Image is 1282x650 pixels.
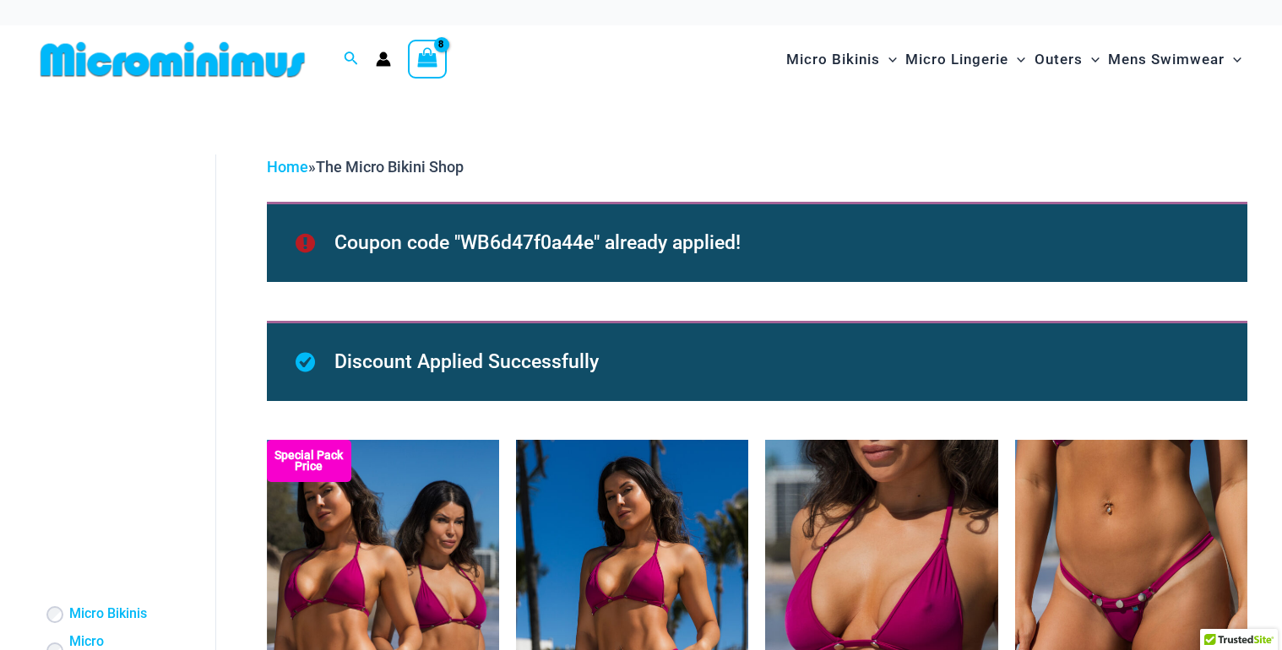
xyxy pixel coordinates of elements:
[1083,38,1100,81] span: Menu Toggle
[344,49,359,70] a: Search icon link
[880,38,897,81] span: Menu Toggle
[267,321,1247,401] div: Discount Applied Successfully
[1008,38,1025,81] span: Menu Toggle
[786,38,880,81] span: Micro Bikinis
[316,158,464,176] span: The Micro Bikini Shop
[376,51,391,67] a: Account icon link
[780,31,1248,88] nav: Site Navigation
[267,158,464,176] span: »
[34,41,312,79] img: MM SHOP LOGO FLAT
[1108,38,1225,81] span: Mens Swimwear
[267,450,351,472] b: Special Pack Price
[267,158,308,176] a: Home
[905,38,1008,81] span: Micro Lingerie
[69,605,147,623] a: Micro Bikinis
[408,40,447,79] a: View Shopping Cart, 8 items
[782,34,901,85] a: Micro BikinisMenu ToggleMenu Toggle
[1030,34,1104,85] a: OutersMenu ToggleMenu Toggle
[901,34,1029,85] a: Micro LingerieMenu ToggleMenu Toggle
[42,141,194,479] iframe: TrustedSite Certified
[334,224,1209,263] li: Coupon code "WB6d47f0a44e" already applied!
[1104,34,1246,85] a: Mens SwimwearMenu ToggleMenu Toggle
[1035,38,1083,81] span: Outers
[1225,38,1241,81] span: Menu Toggle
